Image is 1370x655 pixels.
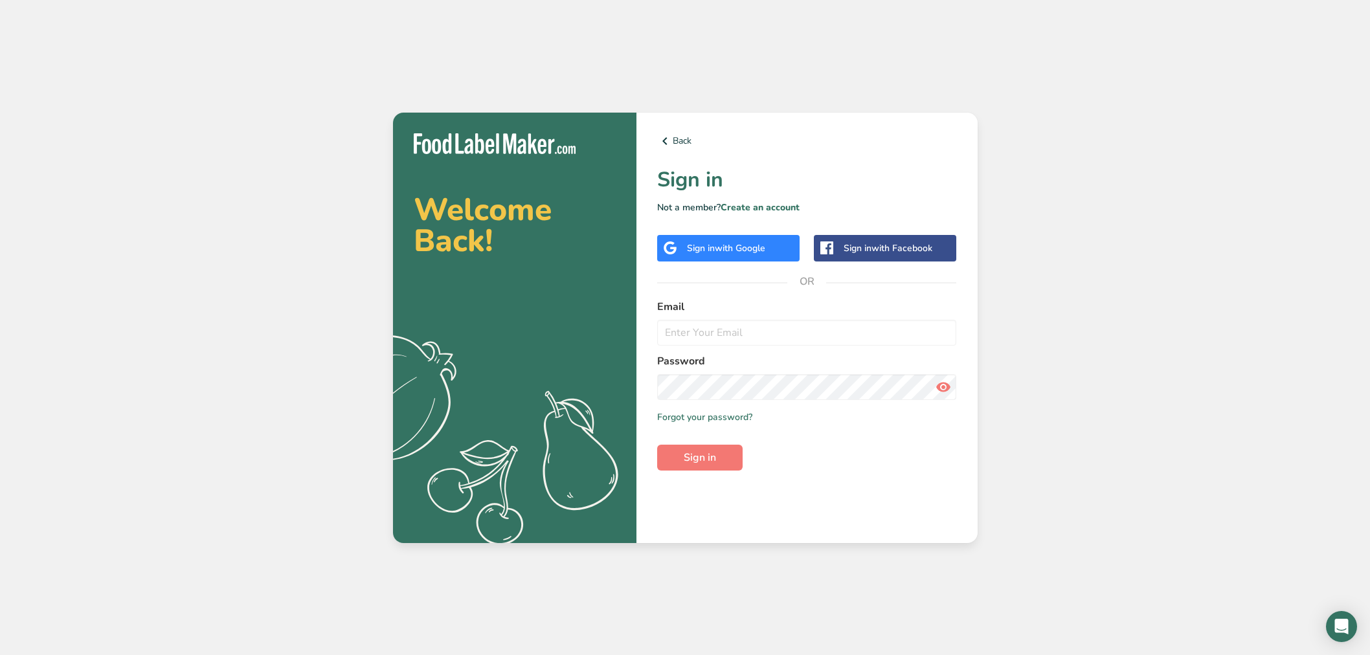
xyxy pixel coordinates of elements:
p: Not a member? [657,201,957,214]
div: Sign in [687,241,765,255]
img: Food Label Maker [414,133,576,155]
h2: Welcome Back! [414,194,616,256]
a: Create an account [721,201,800,214]
a: Forgot your password? [657,410,752,424]
div: Sign in [844,241,932,255]
span: OR [787,262,826,301]
button: Sign in [657,445,743,471]
span: with Google [715,242,765,254]
a: Back [657,133,957,149]
input: Enter Your Email [657,320,957,346]
span: with Facebook [871,242,932,254]
label: Email [657,299,957,315]
label: Password [657,353,957,369]
h1: Sign in [657,164,957,195]
div: Open Intercom Messenger [1326,611,1357,642]
span: Sign in [684,450,716,465]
